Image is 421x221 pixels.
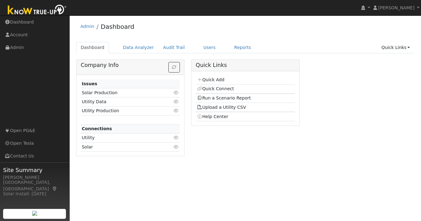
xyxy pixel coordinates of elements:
[378,5,414,10] span: [PERSON_NAME]
[197,86,234,91] a: Quick Connect
[173,135,179,140] i: Click to view
[32,211,37,216] img: retrieve
[101,23,134,30] a: Dashboard
[3,166,66,174] span: Site Summary
[81,97,164,106] td: Utility Data
[81,133,164,142] td: Utility
[173,91,179,95] i: Click to view
[197,77,224,82] a: Quick Add
[82,126,112,131] strong: Connections
[173,145,179,149] i: Click to view
[82,81,97,86] strong: Issues
[197,105,246,110] a: Upload a Utility CSV
[377,42,414,53] a: Quick Links
[3,191,66,197] div: Solar Install: [DATE]
[52,186,58,191] a: Map
[3,179,66,192] div: [GEOGRAPHIC_DATA], [GEOGRAPHIC_DATA]
[80,24,94,29] a: Admin
[158,42,189,53] a: Audit Trail
[81,88,164,97] td: Solar Production
[81,106,164,115] td: Utility Production
[173,99,179,104] i: Click to view
[199,42,220,53] a: Users
[5,3,70,17] img: Know True-Up
[197,114,228,119] a: Help Center
[81,143,164,152] td: Solar
[3,174,66,181] div: [PERSON_NAME]
[173,108,179,113] i: Click to view
[230,42,256,53] a: Reports
[197,95,251,100] a: Run a Scenario Report
[118,42,158,53] a: Data Analyzer
[76,42,109,53] a: Dashboard
[196,62,295,69] h5: Quick Links
[81,62,180,69] h5: Company Info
